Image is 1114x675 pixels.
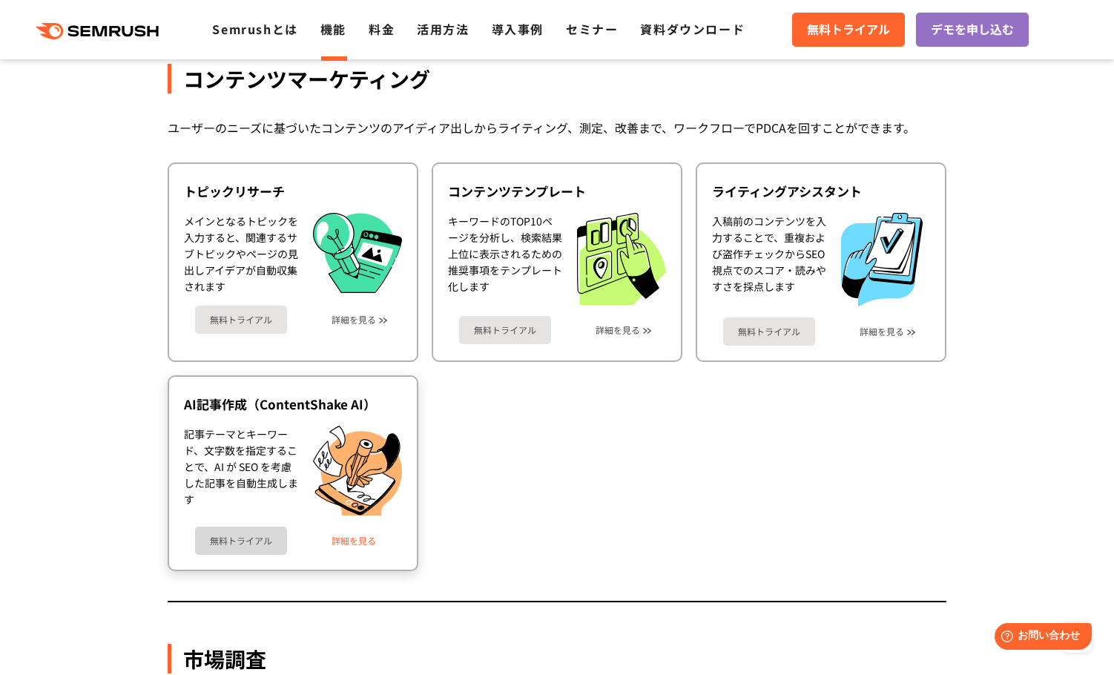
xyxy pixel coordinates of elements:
[723,317,815,346] a: 無料トライアル
[184,395,402,413] div: AI記事作成（ContentShake AI）
[459,316,551,344] a: 無料トライアル
[860,326,904,337] a: 詳細を見る
[369,20,395,38] a: 料金
[168,644,946,674] div: 市場調査
[792,13,905,47] a: 無料トライアル
[712,213,826,306] div: 入稿前のコンテンツを入力することで、重複および盗作チェックからSEO視点でのスコア・読みやすさを採点します
[417,20,469,38] a: 活用方法
[640,20,745,38] a: 資料ダウンロード
[448,213,562,305] div: キーワードのTOP10ページを分析し、検索結果上位に表示されるための推奨事項をテンプレート化します
[184,213,298,294] div: メインとなるトピックを入力すると、関連するサブトピックやページの見出しアイデアが自動収集されます
[320,20,346,38] a: 機能
[577,213,666,305] img: コンテンツテンプレート
[841,213,923,306] img: ライティングアシスタント
[195,527,287,555] a: 無料トライアル
[596,325,640,335] a: 詳細を見る
[916,13,1029,47] a: デモを申し込む
[492,20,544,38] a: 導入事例
[313,426,402,516] img: AI記事作成（ContentShake AI）
[982,617,1098,659] iframe: Help widget launcher
[448,182,666,200] div: コンテンツテンプレート
[212,20,297,38] a: Semrushとは
[184,182,402,200] div: トピックリサーチ
[807,20,890,39] span: 無料トライアル
[566,20,618,38] a: セミナー
[332,315,376,325] a: 詳細を見る
[931,20,1014,39] span: デモを申し込む
[195,306,287,334] a: 無料トライアル
[184,426,298,516] div: 記事テーマとキーワード、文字数を指定することで、AI が SEO を考慮した記事を自動生成します
[313,213,402,293] img: トピックリサーチ
[168,117,946,139] div: ユーザーのニーズに基づいたコンテンツのアイディア出しからライティング、測定、改善まで、ワークフローでPDCAを回すことができます。
[168,64,946,93] div: コンテンツマーケティング
[712,182,930,200] div: ライティングアシスタント
[332,536,376,546] a: 詳細を見る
